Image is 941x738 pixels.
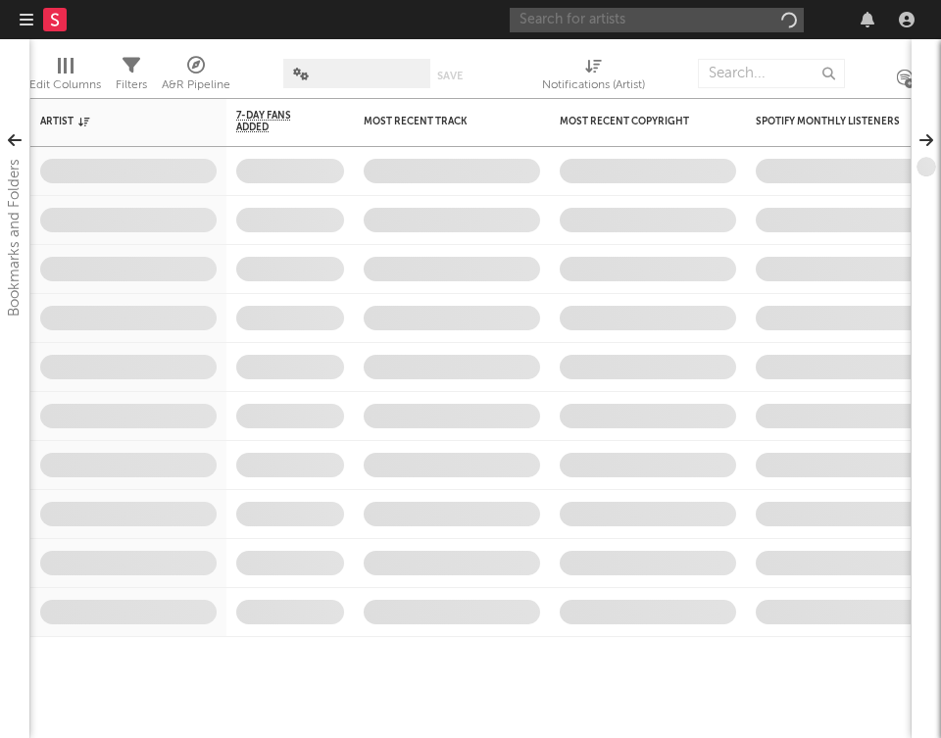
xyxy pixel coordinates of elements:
div: Edit Columns [29,49,101,106]
div: Filters [116,49,147,106]
div: Filters [116,74,147,97]
input: Search... [698,59,845,88]
div: Most Recent Track [364,116,511,127]
div: Edit Columns [29,74,101,97]
div: Artist [40,116,187,127]
div: A&R Pipeline [162,74,230,97]
div: Most Recent Copyright [560,116,707,127]
div: Notifications (Artist) [542,49,645,106]
div: A&R Pipeline [162,49,230,106]
input: Search for artists [510,8,804,32]
span: 7-Day Fans Added [236,110,315,133]
div: Bookmarks and Folders [3,159,26,317]
div: Notifications (Artist) [542,74,645,97]
button: Save [437,71,463,81]
div: Spotify Monthly Listeners [756,116,903,127]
